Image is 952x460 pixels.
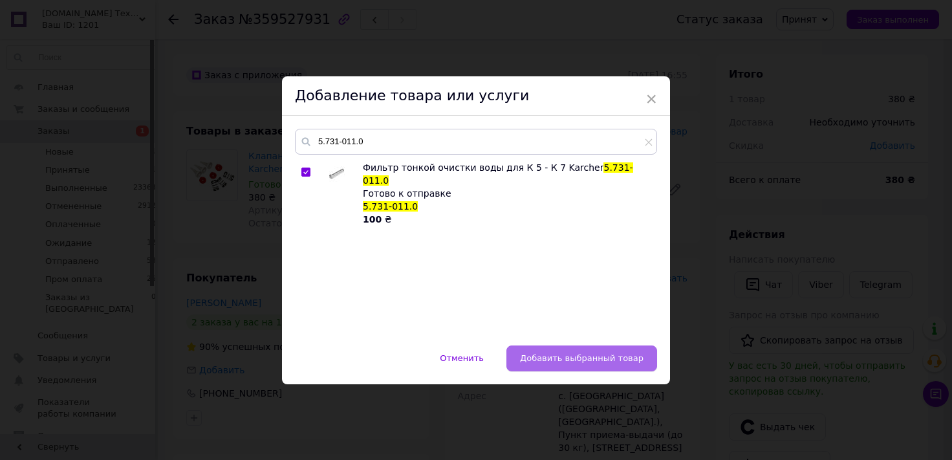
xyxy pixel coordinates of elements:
span: Фильтр тонкой очистки воды для К 5 - К 7 Karcher [363,162,603,173]
span: Отменить [440,353,484,363]
input: Поиск по товарам и услугам [295,129,657,155]
span: 5.731-011.0 [363,201,418,212]
b: 100 [363,214,382,225]
img: Фильтр тонкой очистки воды для К 5 - К 7 Karcher 5.731-011.0 [324,161,350,187]
div: ₴ [363,213,650,226]
button: Отменить [426,345,497,371]
span: × [645,88,657,110]
span: 5.731-011.0 [363,162,633,186]
button: Добавить выбранный товар [506,345,657,371]
span: Добавить выбранный товар [520,353,644,363]
div: Готово к отправке [363,187,650,200]
div: Добавление товара или услуги [282,76,670,116]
